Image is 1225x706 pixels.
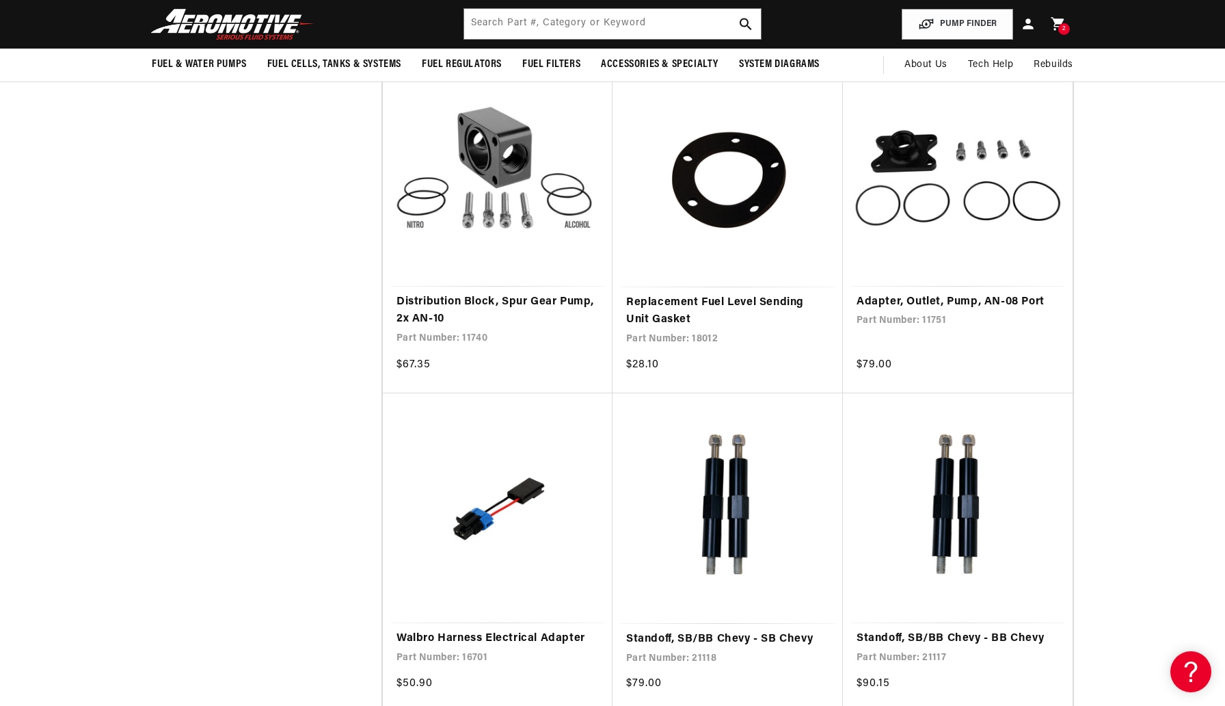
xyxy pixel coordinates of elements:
summary: Fuel & Water Pumps [142,49,257,81]
summary: System Diagrams [729,49,830,81]
span: Fuel Filters [522,57,580,72]
a: Replacement Fuel Level Sending Unit Gasket [626,294,829,329]
span: System Diagrams [739,57,820,72]
span: Fuel Regulators [422,57,502,72]
button: PUMP FINDER [902,9,1013,40]
summary: Fuel Filters [512,49,591,81]
a: Distribution Block, Spur Gear Pump, 2x AN-10 [396,293,599,328]
span: Accessories & Specialty [601,57,718,72]
input: Search by Part Number, Category or Keyword [464,9,761,39]
span: About Us [904,60,947,70]
img: Aeromotive [147,8,318,40]
a: About Us [894,49,958,81]
a: Standoff, SB/BB Chevy - BB Chevy [857,630,1059,648]
a: Adapter, Outlet, Pump, AN-08 Port [857,293,1059,311]
button: search button [731,9,761,39]
summary: Rebuilds [1023,49,1083,81]
a: Standoff, SB/BB Chevy - SB Chevy [626,631,829,649]
a: Walbro Harness Electrical Adapter [396,630,599,648]
summary: Tech Help [958,49,1023,81]
summary: Accessories & Specialty [591,49,729,81]
span: Fuel Cells, Tanks & Systems [267,57,401,72]
span: Tech Help [968,57,1013,73]
span: Rebuilds [1034,57,1073,73]
span: 2 [1062,23,1066,35]
span: Fuel & Water Pumps [152,57,247,72]
summary: Fuel Regulators [412,49,512,81]
summary: Fuel Cells, Tanks & Systems [257,49,412,81]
